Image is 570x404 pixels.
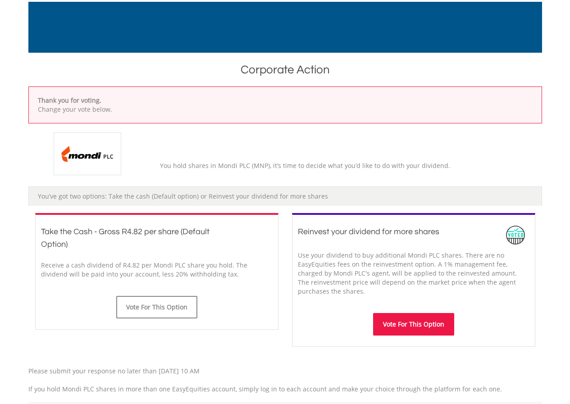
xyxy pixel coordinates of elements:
[373,313,454,336] button: Vote For This Option
[41,227,210,249] span: Take the Cash - Gross R4.82 per share (Default Option)
[116,296,197,318] button: Vote For This Option
[160,161,450,170] span: You hold shares in Mondi PLC (MNP), it’s time to decide what you’d like to do with your dividend.
[38,96,101,104] b: Thank you for voting.
[54,132,121,175] img: EQU.ZA.MNP.png
[28,62,542,82] h1: Corporate Action
[38,105,533,114] p: Change your vote below.
[28,2,542,53] img: EasyMortage Promotion Banner
[38,192,328,200] span: You’ve got two options: Take the cash (Default option) or Reinvest your dividend for more shares
[41,261,247,278] span: Receive a cash dividend of R4.82 per Mondi PLC share you hold. The dividend will be paid into you...
[28,367,502,393] span: Please submit your response no later than [DATE] 10 AM If you hold Mondi PLC shares in more than ...
[298,251,517,295] span: Use your dividend to buy additional Mondi PLC shares. There are no EasyEquities fees on the reinv...
[298,227,439,236] span: Reinvest your dividend for more shares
